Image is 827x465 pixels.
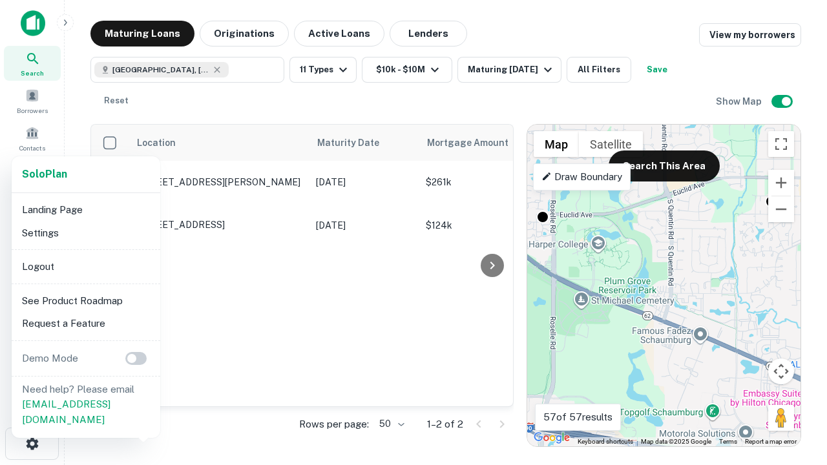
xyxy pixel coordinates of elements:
[17,351,83,366] p: Demo Mode
[17,255,155,278] li: Logout
[22,382,150,428] p: Need help? Please email
[762,320,827,382] iframe: Chat Widget
[17,312,155,335] li: Request a Feature
[17,198,155,222] li: Landing Page
[22,167,67,182] a: SoloPlan
[22,168,67,180] strong: Solo Plan
[17,289,155,313] li: See Product Roadmap
[17,222,155,245] li: Settings
[22,398,110,425] a: [EMAIL_ADDRESS][DOMAIN_NAME]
